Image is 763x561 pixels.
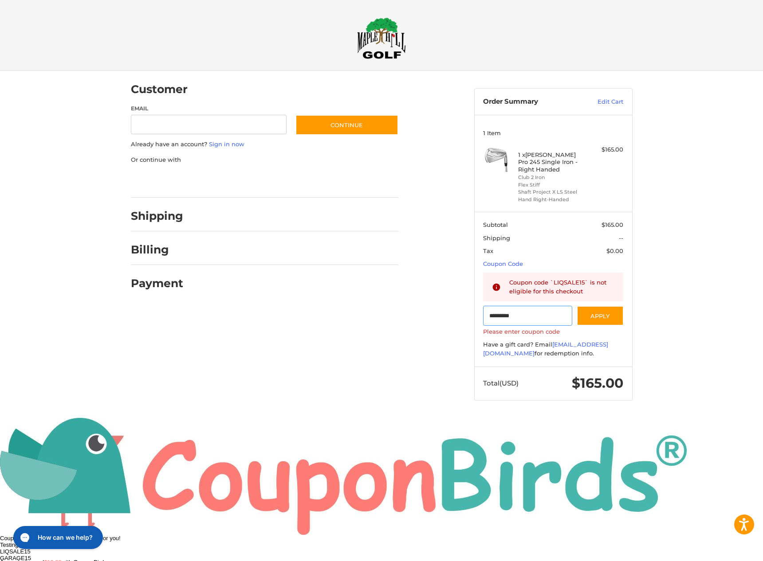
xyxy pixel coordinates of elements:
h2: Shipping [131,209,183,223]
li: Hand Right-Handed [518,196,586,203]
iframe: PayPal-paypal [128,173,194,189]
h2: Customer [131,82,188,96]
h2: Billing [131,243,183,257]
button: Continue [295,115,398,135]
span: $0.00 [606,247,623,254]
span: $165.00 [572,375,623,391]
label: Please enter coupon code [483,328,623,335]
h3: Order Summary [483,97,578,106]
iframe: Google Customer Reviews [690,537,763,561]
span: Tax [483,247,493,254]
li: Shaft Project X LS Steel [518,188,586,196]
h2: Payment [131,277,183,290]
span: Subtotal [483,221,508,228]
input: Gift Certificate or Coupon Code [483,306,572,326]
button: Apply [577,306,624,326]
span: Total (USD) [483,379,519,387]
p: Or continue with [131,156,398,164]
li: Club 2 Iron [518,174,586,181]
h3: 1 Item [483,129,623,136]
label: Email [131,105,287,113]
span: -- [619,234,623,242]
iframe: Gorgias live chat messenger [9,523,106,552]
iframe: PayPal-venmo [278,173,345,189]
h4: 1 x [PERSON_NAME] Pro 245 Single Iron - Right Handed [518,151,586,173]
a: Edit Cart [578,97,623,106]
div: $165.00 [588,145,623,154]
a: [EMAIL_ADDRESS][DOMAIN_NAME] [483,341,608,357]
img: Maple Hill Golf [357,17,406,59]
li: Flex Stiff [518,181,586,189]
p: Already have an account? [131,140,398,149]
a: Sign in now [209,140,244,148]
iframe: PayPal-paylater [203,173,270,189]
div: Have a gift card? Email for redemption info. [483,340,623,358]
span: Shipping [483,234,510,242]
div: Coupon code `LIQSALE15` is not eligible for this checkout [509,278,615,296]
span: $165.00 [602,221,623,228]
a: Coupon Code [483,260,523,267]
